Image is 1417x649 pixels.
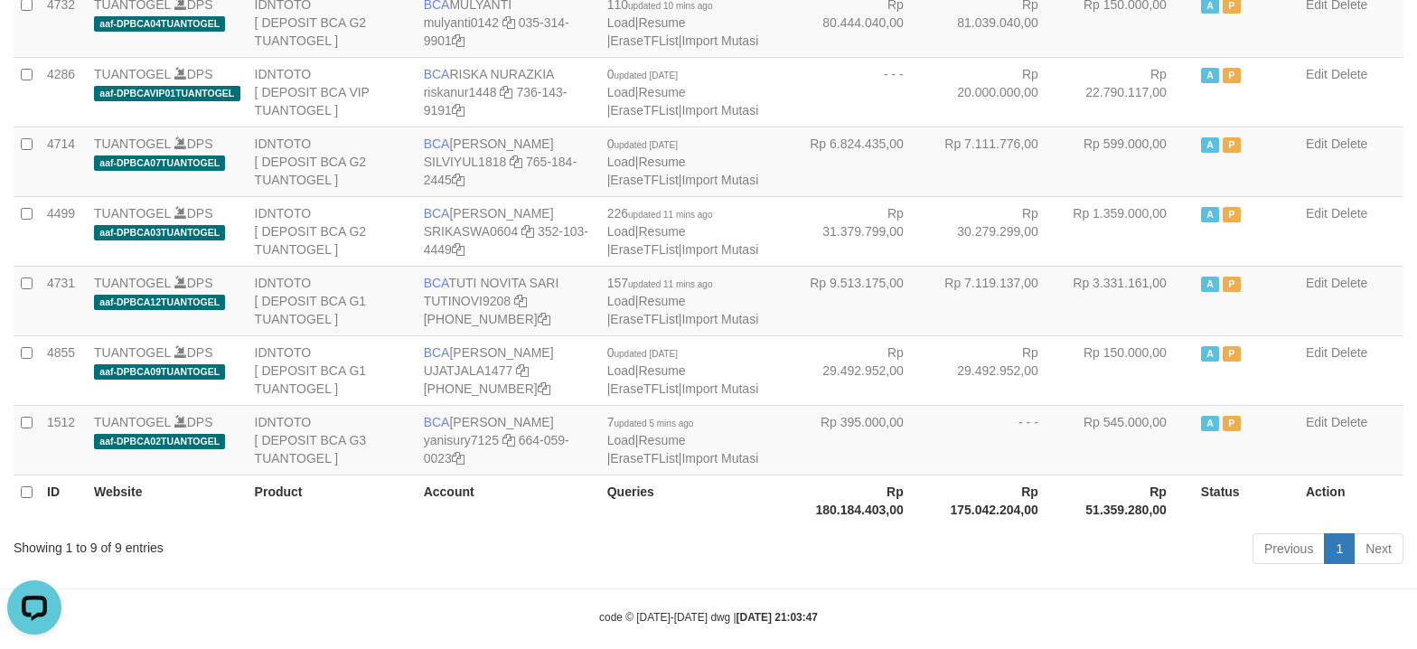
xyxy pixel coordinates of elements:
span: | | | [607,345,759,396]
td: [PERSON_NAME] 664-059-0023 [417,405,600,475]
span: updated 5 mins ago [615,419,694,428]
td: [PERSON_NAME] [PHONE_NUMBER] [417,335,600,405]
span: aaf-DPBCAVIP01TUANTOGEL [94,86,240,101]
td: Rp 30.279.299,00 [931,196,1065,266]
a: Load [607,85,635,99]
td: [PERSON_NAME] 352-103-4449 [417,196,600,266]
span: updated [DATE] [615,71,678,80]
span: aaf-DPBCA09TUANTOGEL [94,364,225,380]
th: Rp 51.359.280,00 [1065,475,1194,526]
td: [PERSON_NAME] 765-184-2445 [417,127,600,196]
span: updated 11 mins ago [628,279,712,289]
span: 226 [607,206,713,221]
small: code © [DATE]-[DATE] dwg | [599,611,818,624]
a: Edit [1306,415,1328,429]
td: Rp 395.000,00 [796,405,931,475]
a: 1 [1324,533,1355,564]
div: Showing 1 to 9 of 9 entries [14,531,577,557]
a: Delete [1331,136,1367,151]
td: Rp 22.790.117,00 [1065,57,1194,127]
td: DPS [87,57,248,127]
a: SRIKASWA0604 [424,224,519,239]
a: Previous [1253,533,1325,564]
a: Copy SRIKASWA0604 to clipboard [521,224,534,239]
span: BCA [424,136,450,151]
span: 0 [607,67,678,81]
a: TUANTOGEL [94,136,171,151]
span: BCA [424,415,450,429]
a: Edit [1306,345,1328,360]
a: Copy 0353149901 to clipboard [452,33,465,48]
span: | | | [607,67,759,118]
a: Copy SILVIYUL1818 to clipboard [510,155,522,169]
td: Rp 3.331.161,00 [1065,266,1194,335]
a: Import Mutasi [681,312,758,326]
span: Active [1201,277,1219,292]
span: Paused [1223,277,1241,292]
a: Delete [1331,276,1367,290]
td: Rp 9.513.175,00 [796,266,931,335]
a: Resume [639,294,686,308]
td: Rp 29.492.952,00 [796,335,931,405]
a: EraseTFList [610,103,678,118]
td: 4286 [40,57,87,127]
span: | | | [607,136,759,187]
a: Resume [639,224,686,239]
a: Load [607,15,635,30]
span: aaf-DPBCA04TUANTOGEL [94,16,225,32]
a: Import Mutasi [681,381,758,396]
a: EraseTFList [610,242,678,257]
span: BCA [424,345,450,360]
a: EraseTFList [610,451,678,466]
td: 4855 [40,335,87,405]
a: Delete [1331,206,1367,221]
td: IDNTOTO [ DEPOSIT BCA G1 TUANTOGEL ] [248,266,417,335]
td: IDNTOTO [ DEPOSIT BCA VIP TUANTOGEL ] [248,57,417,127]
th: Queries [600,475,796,526]
span: Paused [1223,207,1241,222]
a: Edit [1306,276,1328,290]
a: Copy 5665095298 to clipboard [538,312,550,326]
span: BCA [424,276,449,290]
span: Active [1201,68,1219,83]
td: - - - [796,57,931,127]
td: IDNTOTO [ DEPOSIT BCA G1 TUANTOGEL ] [248,335,417,405]
span: updated 11 mins ago [628,210,712,220]
td: 4714 [40,127,87,196]
a: Delete [1331,415,1367,429]
span: Active [1201,346,1219,362]
a: Load [607,155,635,169]
a: Copy TUTINOVI9208 to clipboard [514,294,527,308]
a: Import Mutasi [681,33,758,48]
a: Load [607,224,635,239]
td: IDNTOTO [ DEPOSIT BCA G3 TUANTOGEL ] [248,405,417,475]
td: Rp 150.000,00 [1065,335,1194,405]
td: 4499 [40,196,87,266]
span: | | | [607,206,759,257]
a: Edit [1306,67,1328,81]
span: aaf-DPBCA12TUANTOGEL [94,295,225,310]
td: IDNTOTO [ DEPOSIT BCA G2 TUANTOGEL ] [248,196,417,266]
td: 4731 [40,266,87,335]
a: Resume [639,433,686,447]
a: TUTINOVI9208 [424,294,511,308]
td: DPS [87,127,248,196]
a: Load [607,363,635,378]
a: Copy 3521034449 to clipboard [452,242,465,257]
a: Edit [1306,136,1328,151]
a: Delete [1331,345,1367,360]
a: Copy UJATJALA1477 to clipboard [516,363,529,378]
th: Action [1299,475,1403,526]
a: TUANTOGEL [94,206,171,221]
td: Rp 31.379.799,00 [796,196,931,266]
a: Copy 7651842445 to clipboard [452,173,465,187]
th: Status [1194,475,1299,526]
span: 0 [607,345,678,360]
a: TUANTOGEL [94,415,171,429]
span: Active [1201,416,1219,431]
a: yanisury7125 [424,433,499,447]
span: aaf-DPBCA02TUANTOGEL [94,434,225,449]
span: updated 10 mins ago [628,1,712,11]
a: Import Mutasi [681,173,758,187]
a: Resume [639,15,686,30]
